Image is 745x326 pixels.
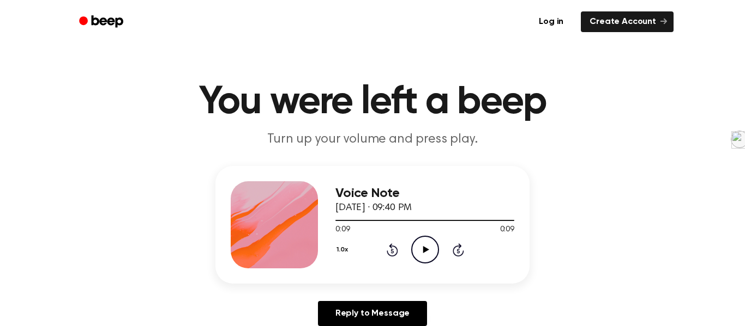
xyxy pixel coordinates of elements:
h1: You were left a beep [93,83,652,122]
p: Turn up your volume and press play. [163,131,582,149]
a: Create Account [581,11,674,32]
span: 0:09 [500,224,514,236]
a: Reply to Message [318,301,427,326]
button: 1.0x [335,241,352,259]
a: Beep [71,11,133,33]
h3: Voice Note [335,186,514,201]
a: Log in [528,9,574,34]
span: 0:09 [335,224,350,236]
span: [DATE] · 09:40 PM [335,203,412,213]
